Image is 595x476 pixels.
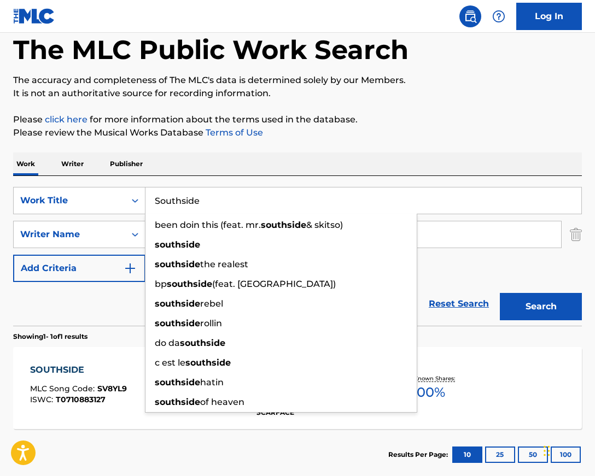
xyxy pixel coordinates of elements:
[30,363,127,377] div: SOUTHSIDE
[20,194,119,207] div: Work Title
[500,293,582,320] button: Search
[13,152,38,175] p: Work
[45,114,87,125] a: click here
[203,127,263,138] a: Terms of Use
[200,298,223,309] span: rebel
[200,377,224,387] span: hatin
[488,5,510,27] div: Help
[30,384,97,393] span: MLC Song Code :
[399,374,458,383] p: Total Known Shares:
[155,239,200,250] strong: southside
[540,424,595,476] iframe: Chat Widget
[200,259,248,269] span: the realest
[306,220,343,230] span: & skitso)
[13,8,55,24] img: MLC Logo
[452,446,482,463] button: 10
[56,395,106,404] span: T0710883127
[155,298,200,309] strong: southside
[155,377,200,387] strong: southside
[13,255,145,282] button: Add Criteria
[13,113,582,126] p: Please for more information about the terms used in the database.
[518,446,548,463] button: 50
[200,397,244,407] span: of heaven
[423,292,494,316] a: Reset Search
[155,357,185,368] span: c est le
[167,279,212,289] strong: southside
[155,259,200,269] strong: southside
[155,397,200,407] strong: southside
[13,33,409,66] h1: The MLC Public Work Search
[97,384,127,393] span: SV8YL9
[30,395,56,404] span: ISWC :
[155,318,200,328] strong: southside
[485,446,515,463] button: 25
[388,450,451,460] p: Results Per Page:
[261,220,306,230] strong: southside
[155,279,167,289] span: bp
[492,10,505,23] img: help
[58,152,87,175] p: Writer
[516,3,582,30] a: Log In
[544,434,550,467] div: Drag
[155,220,261,230] span: been doin this (feat. mr.
[180,338,225,348] strong: southside
[412,383,445,402] span: 100 %
[13,74,582,87] p: The accuracy and completeness of The MLC's data is determined solely by our Members.
[464,10,477,23] img: search
[212,279,336,289] span: (feat. [GEOGRAPHIC_DATA])
[13,87,582,100] p: It is not an authoritative source for recording information.
[155,338,180,348] span: do da
[124,262,137,275] img: 9d2ae6d4665cec9f34b9.svg
[200,318,222,328] span: rollin
[13,347,582,429] a: SOUTHSIDEMLC Song Code:SV8YL9ISWC:T0710883127Writers (3)[PERSON_NAME], [PERSON_NAME], [PERSON_NAM...
[13,332,87,342] p: Showing 1 - 1 of 1 results
[20,228,119,241] div: Writer Name
[13,126,582,139] p: Please review the Musical Works Database
[13,187,582,326] form: Search Form
[107,152,146,175] p: Publisher
[459,5,481,27] a: Public Search
[185,357,231,368] strong: southside
[570,221,582,248] img: Delete Criterion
